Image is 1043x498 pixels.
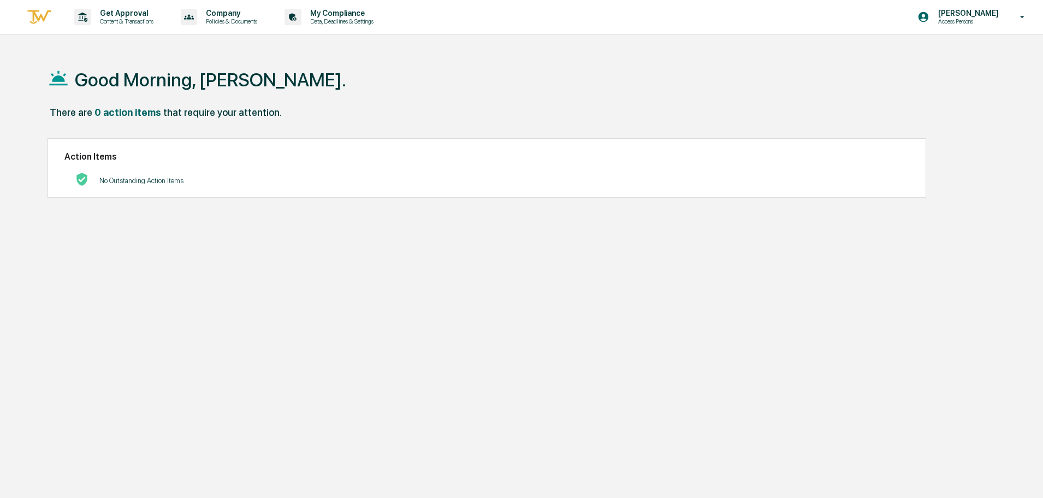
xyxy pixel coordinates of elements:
p: [PERSON_NAME] [929,9,1004,17]
p: Policies & Documents [197,17,263,25]
p: No Outstanding Action Items [99,177,183,185]
p: Company [197,9,263,17]
p: Get Approval [91,9,159,17]
div: 0 action items [94,107,161,118]
p: Content & Transactions [91,17,159,25]
p: Access Persons [929,17,1004,25]
img: No Actions logo [75,173,88,186]
h2: Action Items [64,151,909,162]
p: My Compliance [301,9,379,17]
p: Data, Deadlines & Settings [301,17,379,25]
div: that require your attention. [163,107,282,118]
div: There are [50,107,92,118]
h1: Good Morning, [PERSON_NAME]. [75,69,346,91]
img: logo [26,8,52,26]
